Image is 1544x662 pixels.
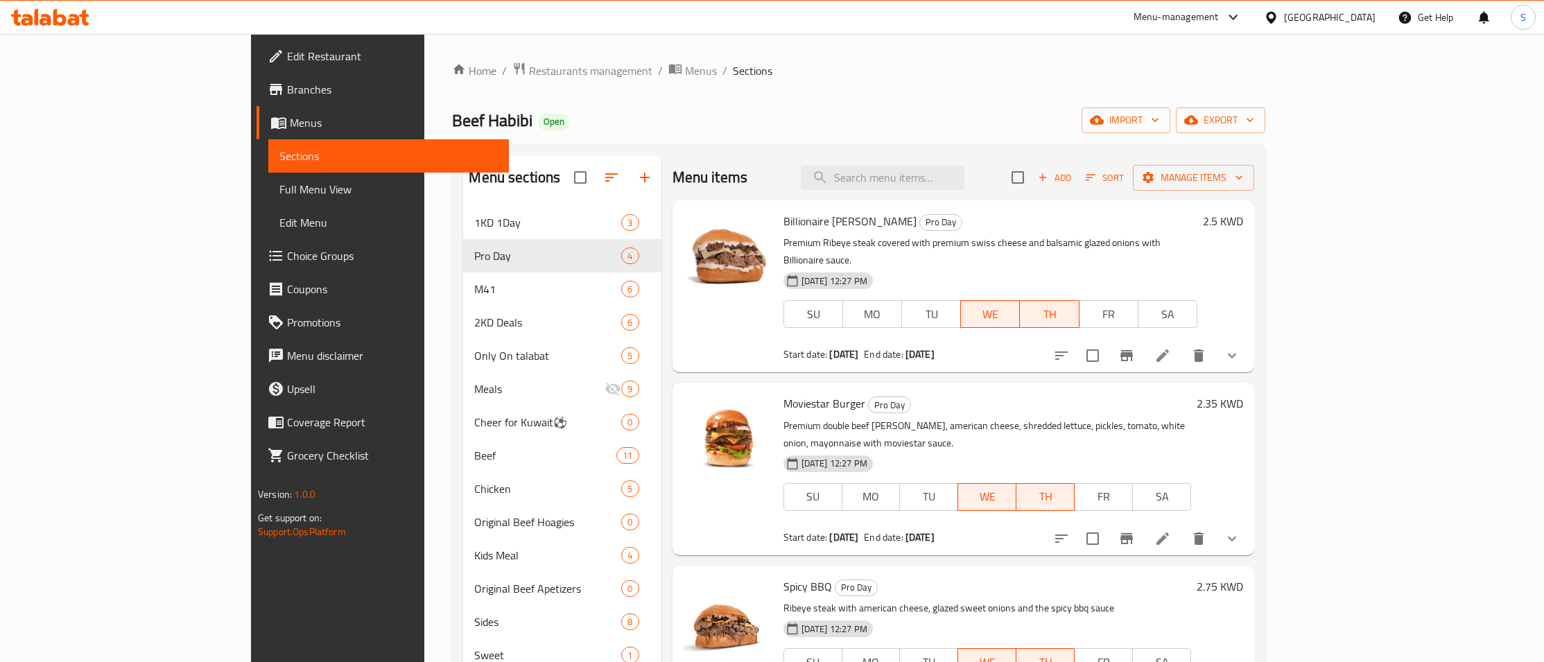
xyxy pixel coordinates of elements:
img: Billionaire Hoagie [684,211,772,300]
span: Select section [1003,163,1032,192]
button: delete [1182,522,1215,555]
div: Sides8 [463,605,661,638]
div: items [621,580,639,597]
li: / [658,62,663,79]
div: Pro Day [835,580,878,596]
span: Restaurants management [529,62,652,79]
div: Kids Meal4 [463,539,661,572]
h6: 2.75 KWD [1197,577,1243,596]
div: Only On talabat [474,347,621,364]
span: Coverage Report [287,414,498,430]
a: Restaurants management [512,62,652,80]
a: Menus [257,106,509,139]
span: SU [790,487,837,507]
span: FR [1080,487,1127,507]
span: Full Menu View [279,181,498,198]
button: FR [1079,300,1138,328]
div: items [621,547,639,564]
span: 1.0.0 [294,485,315,503]
span: 0 [622,582,638,595]
span: SA [1138,487,1186,507]
a: Coupons [257,272,509,306]
span: Moviestar Burger [783,393,865,414]
button: sort-choices [1045,522,1078,555]
div: Open [538,114,570,130]
h2: Menu items [673,167,748,188]
span: Kids Meal [474,547,621,564]
span: Start date: [783,528,828,546]
span: Add [1036,170,1073,186]
button: TH [1016,483,1075,511]
span: SA [1144,304,1192,324]
span: WE [964,487,1011,507]
button: delete [1182,339,1215,372]
div: Meals9 [463,372,661,406]
div: items [621,480,639,497]
svg: Show Choices [1224,347,1240,364]
span: Menus [685,62,717,79]
b: [DATE] [829,345,858,363]
div: Original Beef Hoagies0 [463,505,661,539]
div: items [616,447,639,464]
span: Cheer for Kuwait⚽ [474,414,621,430]
span: Select to update [1078,341,1107,370]
p: Premium Ribeye steak covered with premium swiss cheese and balsamic glazed onions with Billionair... [783,234,1197,269]
div: items [621,214,639,231]
div: 2KD Deals6 [463,306,661,339]
div: Original Beef Hoagies [474,514,621,530]
img: Moviestar Burger [684,394,772,482]
span: export [1187,112,1254,129]
button: TU [899,483,958,511]
span: Beef [474,447,616,464]
div: Chicken5 [463,472,661,505]
li: / [722,62,727,79]
span: MO [848,487,895,507]
button: import [1082,107,1170,133]
span: 5 [622,482,638,496]
span: 11 [617,449,638,462]
button: Add section [628,161,661,194]
span: Edit Restaurant [287,48,498,64]
b: [DATE] [829,528,858,546]
span: WE [966,304,1014,324]
span: Meals [474,381,605,397]
span: Sections [279,148,498,164]
span: Pro Day [920,214,962,230]
span: Sort items [1077,167,1133,189]
button: FR [1074,483,1133,511]
div: 1KD 1Day3 [463,206,661,239]
p: Premium double beef [PERSON_NAME], american cheese, shredded lettuce, pickles, tomato, white onio... [783,417,1191,452]
button: TU [901,300,961,328]
span: 1KD 1Day [474,214,621,231]
button: MO [842,300,902,328]
div: Sides [474,613,621,630]
span: 5 [622,349,638,363]
span: Billionaire [PERSON_NAME] [783,211,917,232]
span: Promotions [287,314,498,331]
span: 8 [622,616,638,629]
span: [DATE] 12:27 PM [796,275,873,288]
span: Select to update [1078,524,1107,553]
b: [DATE] [905,345,935,363]
div: Pro Day [919,214,962,231]
a: Menu disclaimer [257,339,509,372]
input: search [801,166,964,190]
span: Pro Day [835,580,877,595]
a: Edit Restaurant [257,40,509,73]
h6: 2.5 KWD [1203,211,1243,231]
div: items [621,514,639,530]
span: End date: [864,345,903,363]
button: WE [957,483,1016,511]
span: 9 [622,383,638,396]
span: Start date: [783,345,828,363]
span: Add item [1032,167,1077,189]
span: End date: [864,528,903,546]
span: M41 [474,281,621,297]
span: Original Beef Apetizers [474,580,621,597]
span: import [1093,112,1159,129]
span: 2KD Deals [474,314,621,331]
a: Grocery Checklist [257,439,509,472]
span: Pro Day [474,247,621,264]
